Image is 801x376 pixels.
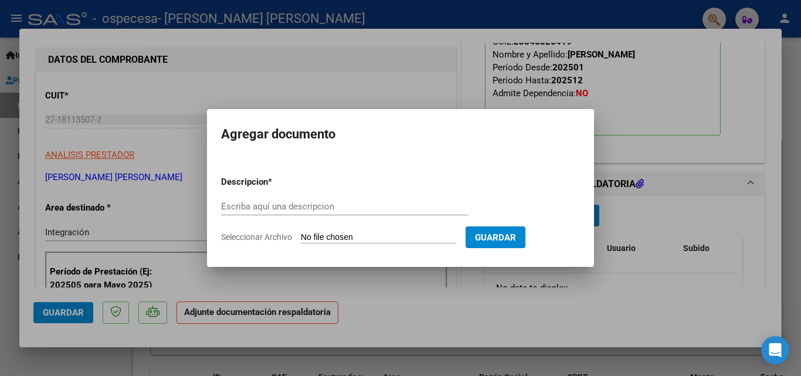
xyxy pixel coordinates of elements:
span: Guardar [475,232,516,243]
p: Descripcion [221,175,329,189]
button: Guardar [466,226,525,248]
span: Seleccionar Archivo [221,232,292,242]
h2: Agregar documento [221,123,580,145]
div: Open Intercom Messenger [761,336,789,364]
